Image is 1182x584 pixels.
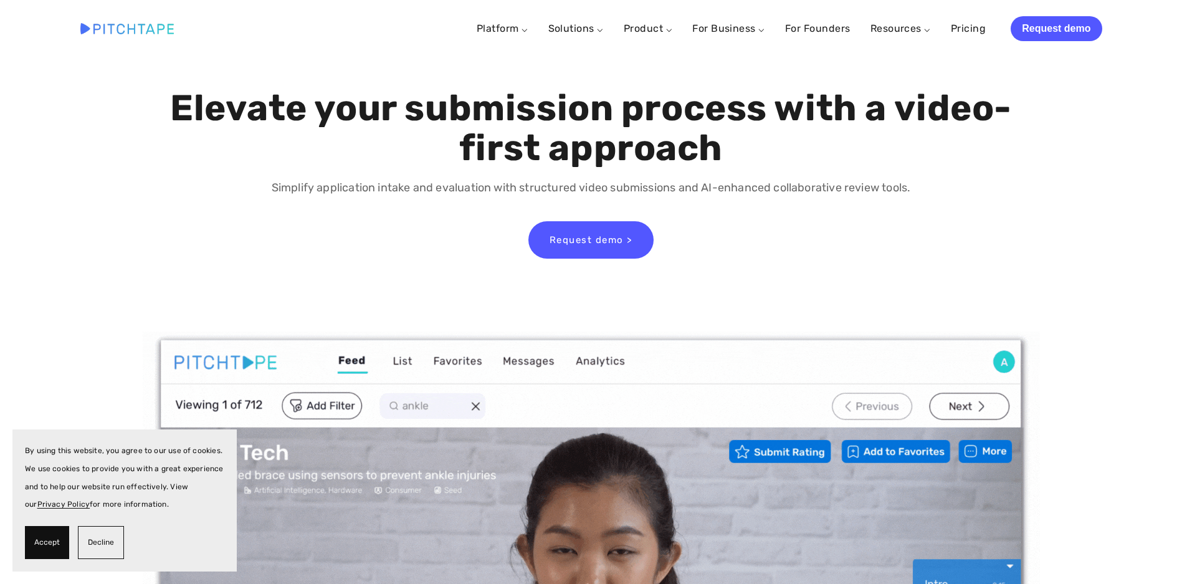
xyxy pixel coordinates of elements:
[167,179,1015,197] p: Simplify application intake and evaluation with structured video submissions and AI-enhanced coll...
[25,442,224,514] p: By using this website, you agree to our use of cookies. We use cookies to provide you with a grea...
[12,429,237,572] section: Cookie banner
[1011,16,1102,41] a: Request demo
[88,534,114,552] span: Decline
[80,23,174,34] img: Pitchtape | Video Submission Management Software
[785,17,851,40] a: For Founders
[528,221,654,259] a: Request demo >
[37,500,90,509] a: Privacy Policy
[25,526,69,559] button: Accept
[548,22,604,34] a: Solutions ⌵
[692,22,765,34] a: For Business ⌵
[951,17,986,40] a: Pricing
[34,534,60,552] span: Accept
[477,22,528,34] a: Platform ⌵
[624,22,672,34] a: Product ⌵
[870,22,931,34] a: Resources ⌵
[78,526,124,559] button: Decline
[167,89,1015,168] h1: Elevate your submission process with a video-first approach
